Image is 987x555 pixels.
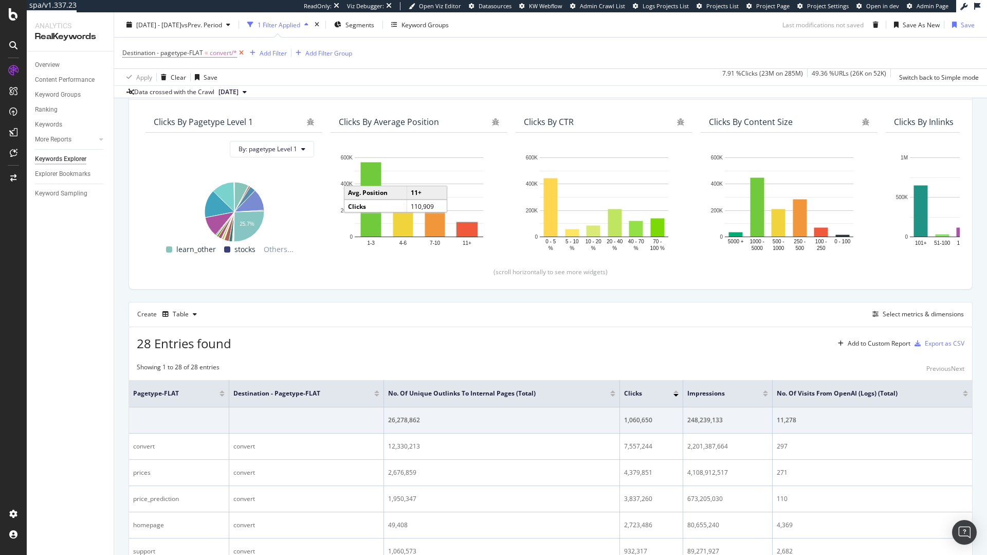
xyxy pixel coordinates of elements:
span: Open Viz Editor [419,2,461,10]
text: 500 [795,245,804,250]
div: RealKeywords [35,31,105,43]
div: 4,369 [777,521,968,530]
a: Datasources [469,2,511,10]
a: Keywords Explorer [35,154,106,165]
div: 3,837,260 [624,494,679,504]
span: stocks [234,243,255,256]
div: 1,060,650 [624,416,679,425]
a: Keyword Sampling [35,188,106,199]
div: convert [233,442,380,451]
text: 600K [341,155,353,160]
div: 271 [777,468,968,477]
div: 7,557,244 [624,442,679,451]
span: Projects List [706,2,739,10]
button: Export as CSV [910,335,964,352]
text: 16-50 [957,240,970,245]
svg: A chart. [154,177,314,243]
button: [DATE] [214,86,251,98]
text: 100 % [650,245,665,250]
text: 200K [711,207,723,213]
div: Data crossed with the Crawl [134,87,214,97]
span: KW Webflow [529,2,562,10]
div: 2,201,387,664 [687,442,767,451]
text: 10 - 20 [586,238,602,244]
button: Save [948,16,975,33]
div: Viz Debugger: [347,2,384,10]
div: Next [951,364,964,373]
span: Project Settings [807,2,849,10]
div: 4,379,851 [624,468,679,477]
div: Switch back to Simple mode [899,73,979,81]
div: Keyword Groups [401,20,449,29]
div: 2,676,859 [388,468,615,477]
div: Showing 1 to 28 of 28 entries [137,363,220,375]
text: 70 - [653,238,662,244]
a: Project Settings [797,2,849,10]
span: [DATE] - [DATE] [136,20,181,29]
button: Save As New [890,16,940,33]
button: Add to Custom Report [834,335,910,352]
a: Keyword Groups [35,89,106,100]
span: 28 Entries found [137,335,231,352]
button: Switch back to Simple mode [895,69,979,85]
text: 100 - [815,238,827,244]
span: By: pagetype Level 1 [239,145,297,153]
a: Explorer Bookmarks [35,169,106,180]
div: convert [233,468,380,477]
span: learn_other [176,243,216,256]
text: % [612,245,617,250]
text: 40 - 70 [628,238,645,244]
div: ReadOnly: [304,2,332,10]
svg: A chart. [339,152,499,252]
button: Apply [122,69,152,85]
div: Content Performance [35,75,95,85]
text: 20 - 40 [607,238,623,244]
text: 5000 + [728,238,744,244]
span: = [205,48,208,57]
a: Content Performance [35,75,106,85]
div: 1 Filter Applied [258,20,300,29]
text: 4-6 [399,240,407,245]
span: Project Page [756,2,790,10]
div: Keyword Sampling [35,188,87,199]
div: prices [133,468,225,477]
button: Next [951,363,964,375]
div: Clear [171,73,186,81]
div: bug [492,118,499,126]
span: Destination - pagetype-FLAT [233,389,359,398]
div: Create [137,306,201,323]
button: Save [191,69,217,85]
div: times [313,20,321,30]
a: Open in dev [856,2,899,10]
text: 400K [341,181,353,187]
text: 500K [896,194,908,200]
div: Keywords [35,119,62,130]
a: Admin Crawl List [570,2,625,10]
text: 1-3 [367,240,375,245]
a: Project Page [746,2,790,10]
text: 7-10 [430,240,440,245]
span: Datasources [479,2,511,10]
text: % [549,245,553,250]
span: No. of Unique Outlinks to Internal Pages (Total) [388,389,595,398]
div: Keyword Groups [35,89,81,100]
span: Admin Crawl List [580,2,625,10]
text: 0 - 100 [834,238,851,244]
svg: A chart. [524,152,684,252]
span: Admin Page [917,2,948,10]
a: Overview [35,60,106,70]
div: Save As New [903,20,940,29]
text: 5 - 10 [565,238,579,244]
div: 248,239,133 [687,416,767,425]
text: 200K [341,207,353,213]
div: bug [307,118,314,126]
button: 1 Filter Applied [243,16,313,33]
button: Table [158,306,201,323]
div: bug [862,118,869,126]
text: % [634,245,638,250]
div: Previous [926,364,951,373]
span: Destination - pagetype-FLAT [122,48,203,57]
button: Add Filter [246,47,287,59]
a: Projects List [697,2,739,10]
div: 110 [777,494,968,504]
